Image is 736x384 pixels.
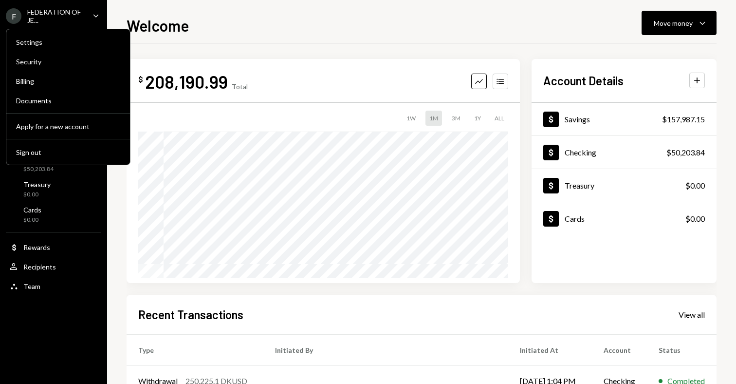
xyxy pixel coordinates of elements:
th: Type [127,334,263,365]
a: Recipients [6,258,101,275]
h2: Account Details [543,73,624,89]
a: Treasury$0.00 [6,177,101,201]
div: FEDERATION OF JE... [27,8,85,24]
div: View all [679,310,705,320]
div: Billing [16,77,120,85]
a: Security [10,53,126,70]
a: Cards$0.00 [6,203,101,226]
a: Settings [10,33,126,51]
div: $50,203.84 [666,147,705,158]
a: Treasury$0.00 [532,169,717,202]
button: Move money [642,11,717,35]
div: 3M [448,111,464,126]
div: $157,987.15 [662,114,705,125]
th: Initiated At [508,334,592,365]
div: Checking [565,148,596,157]
div: $0.00 [23,216,41,224]
div: Move money [654,18,693,28]
button: Apply for a new account [10,118,126,135]
div: $0.00 [685,213,705,225]
div: ALL [491,111,508,126]
div: Recipients [23,263,56,271]
div: $50,203.84 [23,165,54,173]
div: $0.00 [23,191,51,199]
div: Team [23,282,40,290]
th: Status [647,334,717,365]
div: Settings [16,38,120,46]
a: Checking$50,203.84 [532,136,717,169]
div: Total [232,82,248,91]
th: Initiated By [263,334,509,365]
div: 1Y [470,111,485,126]
h1: Welcome [127,16,189,35]
div: 1M [425,111,442,126]
div: Apply for a new account [16,122,120,131]
a: Documents [10,92,126,109]
div: 208,190.99 [145,71,228,93]
th: Account [592,334,647,365]
div: Savings [565,115,590,124]
div: Cards [23,206,41,214]
div: Cards [565,214,585,223]
a: Billing [10,72,126,90]
div: Security [16,58,120,66]
div: Rewards [23,243,50,251]
a: Cards$0.00 [532,202,717,235]
div: Sign out [16,148,120,156]
a: Team [6,277,101,295]
a: View all [679,309,705,320]
div: 1W [403,111,420,126]
a: Rewards [6,238,101,256]
a: Savings$157,987.15 [532,103,717,135]
button: Sign out [10,144,126,161]
div: $ [138,75,143,84]
div: Treasury [565,181,594,190]
div: Documents [16,96,120,105]
h2: Recent Transactions [138,307,243,323]
div: Treasury [23,180,51,189]
div: $0.00 [685,180,705,192]
div: F [6,8,21,24]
